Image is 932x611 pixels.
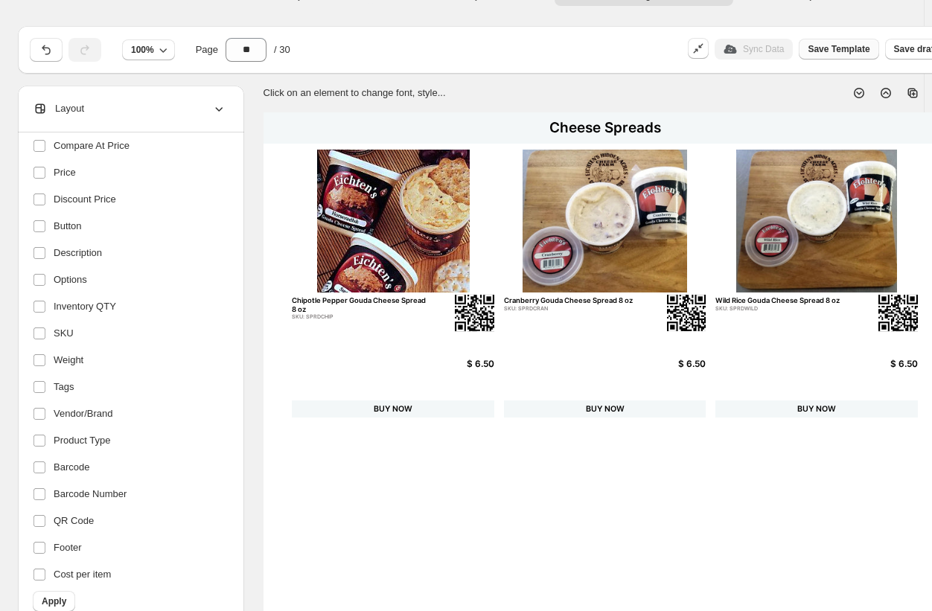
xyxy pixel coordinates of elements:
[196,42,218,57] span: Page
[292,314,431,321] div: SKU: SPRDCHIP
[715,306,855,313] div: SKU: SPRDWILD
[504,306,643,313] div: SKU: SPRDCRAN
[54,299,116,314] span: Inventory QTY
[808,43,869,55] span: Save Template
[846,359,918,369] div: $ 6.50
[274,42,290,57] span: / 30
[54,272,87,287] span: Options
[42,595,66,607] span: Apply
[131,44,154,56] span: 100%
[54,433,110,448] span: Product Type
[54,219,82,234] span: Button
[504,150,706,293] img: primaryImage
[715,150,918,293] img: primaryImage
[54,406,113,421] span: Vendor/Brand
[33,101,84,116] span: Layout
[667,295,706,332] img: qrcode
[54,460,89,475] span: Barcode
[54,326,74,341] span: SKU
[292,296,431,313] div: Chipotle Pepper Gouda Cheese Spread 8 oz
[264,86,446,100] p: Click on an element to change font, style...
[122,39,175,60] button: 100%
[54,540,82,555] span: Footer
[54,353,83,368] span: Weight
[54,192,116,207] span: Discount Price
[633,359,706,369] div: $ 6.50
[54,138,130,153] span: Compare At Price
[54,487,127,502] span: Barcode Number
[422,359,494,369] div: $ 6.50
[54,380,74,394] span: Tags
[54,246,102,260] span: Description
[715,296,855,304] div: Wild Rice Gouda Cheese Spread 8 oz
[292,150,494,293] img: primaryImage
[54,165,76,180] span: Price
[799,39,878,60] button: Save Template
[455,295,494,332] img: qrcode
[504,296,643,304] div: Cranberry Gouda Cheese Spread 8 oz
[878,295,918,332] img: qrcode
[715,400,918,418] div: BUY NOW
[54,567,111,582] span: Cost per item
[292,400,494,418] div: BUY NOW
[54,514,94,528] span: QR Code
[504,400,706,418] div: BUY NOW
